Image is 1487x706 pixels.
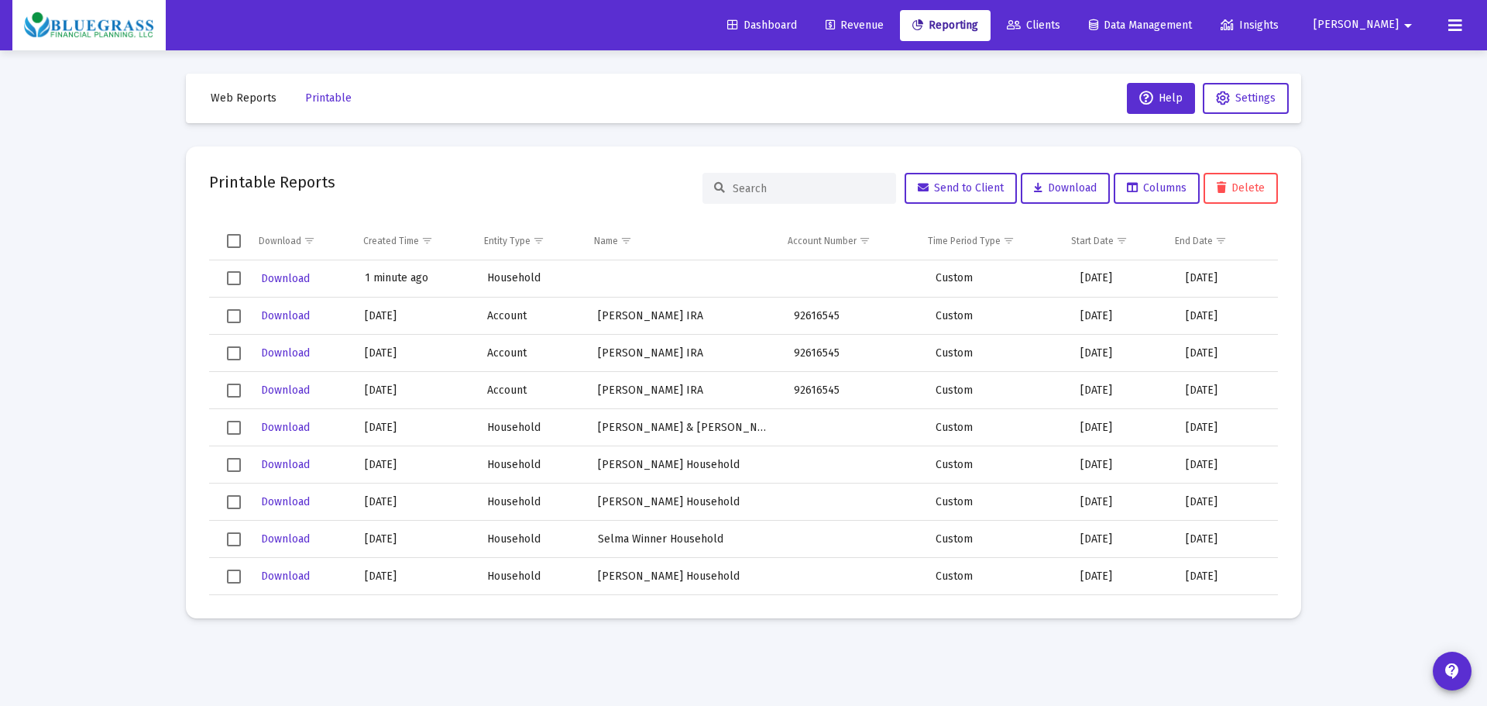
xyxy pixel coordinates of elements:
td: [DATE] [1175,409,1278,446]
span: Insights [1221,19,1279,32]
td: [DATE] [354,446,476,484]
td: [PERSON_NAME] & [PERSON_NAME] Household [587,409,783,446]
span: [PERSON_NAME] [1314,19,1399,32]
td: [DATE] [354,521,476,558]
span: Show filter options for column 'Download' [304,235,315,246]
span: Show filter options for column 'Entity Type' [533,235,544,246]
button: Send to Client [905,173,1017,204]
td: [DATE] [1070,595,1175,632]
span: Show filter options for column 'Start Date' [1116,235,1128,246]
td: [DATE] [1070,521,1175,558]
button: Download [259,491,311,513]
span: Printable [305,91,352,105]
span: Send to Client [918,181,1004,195]
div: Select row [227,532,241,546]
td: Column Account Number [777,222,917,260]
td: Column Entity Type [473,222,583,260]
button: Download [259,379,311,401]
div: Time Period Type [928,235,1001,247]
div: Select row [227,271,241,285]
td: Custom [925,298,1070,335]
td: Column Time Period Type [917,222,1060,260]
div: Entity Type [484,235,531,247]
button: Download [259,416,311,439]
div: Data grid [209,222,1278,595]
td: Household [476,521,587,558]
td: Household [476,558,587,595]
span: Revenue [826,19,884,32]
td: Account [476,335,587,372]
td: [DATE] [354,558,476,595]
td: Account [476,298,587,335]
td: Column Download [248,222,352,260]
td: Selma Winner Household [587,521,783,558]
div: Select row [227,421,241,435]
td: Custom [925,260,1070,298]
td: Account [476,372,587,409]
button: Download [259,342,311,364]
td: [DATE] [354,298,476,335]
td: Custom [925,409,1070,446]
td: [DATE] [354,372,476,409]
td: [DATE] [1070,298,1175,335]
a: Reporting [900,10,991,41]
button: Download [259,528,311,550]
div: Select row [227,458,241,472]
button: Delete [1204,173,1278,204]
td: Household [476,595,587,632]
td: [PERSON_NAME] IRA [587,298,783,335]
td: [DATE] [1175,260,1278,298]
td: [DATE] [1070,484,1175,521]
span: Download [261,272,310,285]
a: Clients [994,10,1073,41]
div: Account Number [788,235,857,247]
td: [DATE] [1070,260,1175,298]
span: Show filter options for column 'Created Time' [421,235,433,246]
td: Household [476,484,587,521]
div: Name [594,235,618,247]
td: Custom [925,595,1070,632]
td: 92616545 [783,298,925,335]
span: Download [261,421,310,434]
td: [DATE] [1175,335,1278,372]
span: Show filter options for column 'Time Period Type' [1003,235,1015,246]
td: [DATE] [1175,595,1278,632]
span: Download [261,495,310,508]
td: [DATE] [1070,409,1175,446]
td: Custom [925,558,1070,595]
td: [PERSON_NAME] Household [587,484,783,521]
td: 92616545 [783,335,925,372]
td: Custom [925,335,1070,372]
td: [DATE] [1175,558,1278,595]
mat-icon: arrow_drop_down [1399,10,1417,41]
div: Select row [227,384,241,398]
span: Download [261,309,310,322]
span: Download [261,384,310,397]
td: [DATE] [1070,558,1175,595]
span: Dashboard [727,19,797,32]
td: [DATE] [1070,335,1175,372]
td: [DATE] [354,595,476,632]
td: [PERSON_NAME] IRA [587,372,783,409]
td: 1 minute ago [354,260,476,298]
td: Custom [925,372,1070,409]
span: Settings [1235,91,1276,105]
div: Download [259,235,301,247]
a: Data Management [1077,10,1204,41]
a: Insights [1208,10,1291,41]
span: Web Reports [211,91,276,105]
td: Household [476,260,587,298]
td: Column Created Time [352,222,473,260]
div: End Date [1175,235,1213,247]
div: Select row [227,495,241,509]
td: Custom [925,484,1070,521]
td: [DATE] [354,335,476,372]
td: Column End Date [1164,222,1266,260]
span: Show filter options for column 'End Date' [1215,235,1227,246]
span: Download [1034,181,1097,195]
a: Revenue [813,10,896,41]
td: Column Start Date [1060,222,1165,260]
td: [PERSON_NAME] and [PERSON_NAME] Household [587,595,783,632]
td: Column Name [583,222,777,260]
span: Show filter options for column 'Account Number' [859,235,871,246]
